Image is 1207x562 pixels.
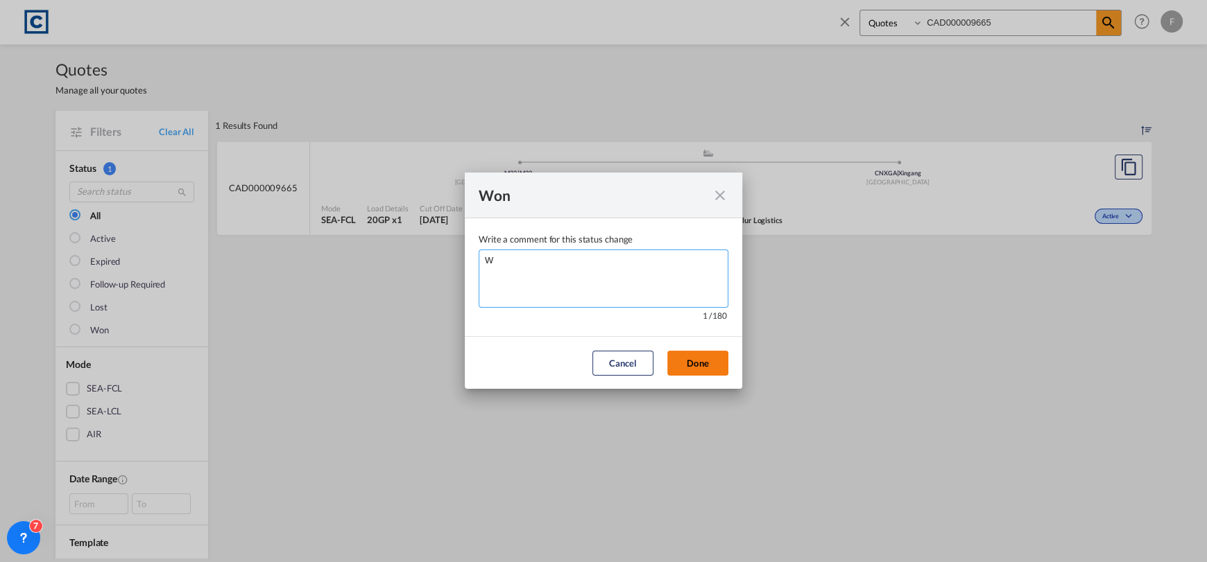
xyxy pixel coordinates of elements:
[479,186,712,204] div: Won
[592,351,653,376] button: Cancel
[703,308,728,321] div: 1 / 180
[712,187,728,204] md-icon: icon-close
[479,232,728,246] div: Write a comment for this status change
[465,173,742,389] md-dialog: Write a comment ...
[667,351,728,376] button: Done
